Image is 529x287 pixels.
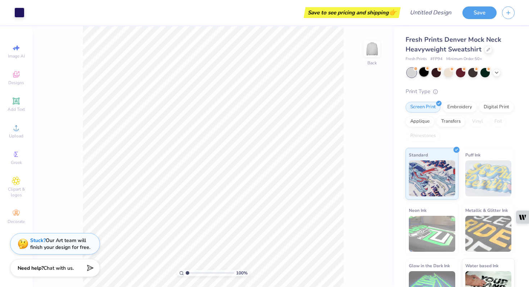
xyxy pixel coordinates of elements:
[406,102,440,113] div: Screen Print
[236,270,248,276] span: 100 %
[465,206,508,214] span: Metallic & Glitter Ink
[8,53,25,59] span: Image AI
[409,206,426,214] span: Neon Ink
[8,80,24,86] span: Designs
[409,160,455,196] img: Standard
[479,102,514,113] div: Digital Print
[490,116,507,127] div: Foil
[409,216,455,252] img: Neon Ink
[465,216,512,252] img: Metallic & Glitter Ink
[406,131,440,141] div: Rhinestones
[306,7,399,18] div: Save to see pricing and shipping
[465,160,512,196] img: Puff Ink
[365,42,379,56] img: Back
[9,133,23,139] span: Upload
[8,106,25,112] span: Add Text
[406,35,501,54] span: Fresh Prints Denver Mock Neck Heavyweight Sweatshirt
[30,237,46,244] strong: Stuck?
[8,219,25,224] span: Decorate
[465,262,498,269] span: Water based Ink
[446,56,482,62] span: Minimum Order: 50 +
[437,116,465,127] div: Transfers
[406,87,515,96] div: Print Type
[462,6,497,19] button: Save
[44,265,74,272] span: Chat with us.
[11,160,22,165] span: Greek
[404,5,457,20] input: Untitled Design
[443,102,477,113] div: Embroidery
[18,265,44,272] strong: Need help?
[406,56,427,62] span: Fresh Prints
[409,262,450,269] span: Glow in the Dark Ink
[389,8,397,17] span: 👉
[409,151,428,159] span: Standard
[406,116,434,127] div: Applique
[467,116,488,127] div: Vinyl
[465,151,480,159] span: Puff Ink
[367,60,377,66] div: Back
[4,186,29,198] span: Clipart & logos
[430,56,443,62] span: # FP94
[30,237,90,251] div: Our Art team will finish your design for free.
